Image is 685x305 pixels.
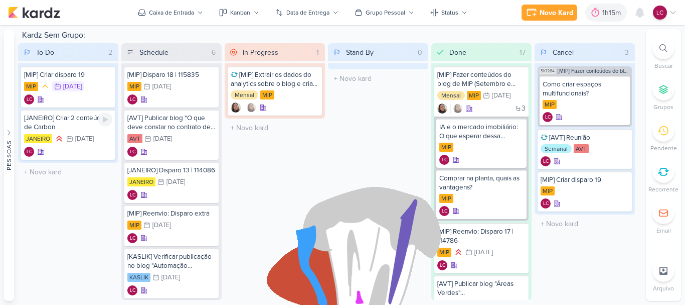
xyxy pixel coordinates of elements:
div: MIP [543,100,557,109]
div: JANEIRO [127,177,155,186]
p: Pendente [650,144,677,153]
img: Sharlene Khoury [453,104,463,114]
p: LC [442,158,447,163]
p: LC [130,193,135,198]
div: Criador(a): Laís Costa [24,147,34,157]
div: Criador(a): Laís Costa [439,206,449,216]
div: 1h15m [602,8,624,18]
div: Colaboradores: Sharlene Khoury [244,103,256,113]
p: LC [440,263,445,268]
div: Laís Costa [127,233,137,243]
input: + Novo kard [20,165,116,179]
div: 0 [414,47,426,58]
div: [MIP] Fazer conteúdos do blog de MIP (Setembro e Outubro) [437,70,526,88]
div: Laís Costa [439,206,449,216]
input: + Novo kard [330,71,426,86]
div: [AVT] Publicar blog "Áreas Verdes"... [437,279,526,297]
div: [MIP] Criar disparo 19 [24,70,112,79]
div: Pessoas [5,140,14,170]
div: [JANEIRO] Criar 2 conteúdos de Carbon [24,114,112,132]
img: Sharlene Khoury [231,103,241,113]
p: LC [656,8,663,17]
div: Mensal [231,90,258,99]
p: LC [130,236,135,241]
div: Laís Costa [541,156,551,166]
div: Laís Costa [653,6,667,20]
div: [DATE] [63,83,82,90]
div: Laís Costa [543,112,553,122]
img: Sharlene Khoury [246,103,256,113]
button: Novo Kard [522,5,577,21]
li: Ctrl + F [646,37,681,70]
div: [MIP] Reenvio: Disparo extra [127,209,216,218]
div: Criador(a): Laís Costa [543,112,553,122]
p: LC [545,115,551,120]
p: LC [442,209,447,214]
div: Laís Costa [127,147,137,157]
div: MIP [24,82,38,91]
div: Laís Costa [127,285,137,295]
div: Novo Kard [540,8,573,18]
div: Mensal [437,91,465,100]
img: Sharlene Khoury [437,104,447,114]
button: Pessoas [4,29,14,301]
p: LC [543,201,549,207]
div: MIP [260,90,274,99]
div: Laís Costa [437,260,447,270]
div: [AVT] Reunião [541,133,629,142]
div: Kardz Sem Grupo: [18,29,642,43]
div: MIP [127,221,141,230]
p: Recorrente [648,185,678,194]
div: MIP [439,194,453,203]
div: AVT [127,134,142,143]
div: Ligar relógio [98,113,112,127]
p: Grupos [653,103,673,112]
div: [DATE] [75,136,94,142]
div: [MIP] Criar disparo 19 [541,175,629,184]
div: MIP [437,248,451,257]
div: Criador(a): Laís Costa [127,94,137,105]
div: [MIP] Disparo 18 | 115835 [127,70,216,79]
div: [DATE] [492,92,510,99]
div: Criador(a): Laís Costa [541,156,551,166]
div: MIP [467,91,481,100]
div: Criador(a): Laís Costa [541,198,551,209]
img: kardz.app [8,7,60,19]
p: Buscar [654,61,673,70]
div: Criador(a): Laís Costa [127,233,137,243]
div: Laís Costa [439,155,449,165]
div: [MIP] Extrair os dados do analytics sobre o blog e criar planilha igual AVT [231,70,319,88]
div: Como criar espaços multifuncionais? [543,80,627,98]
div: [KASLIK] Verificar publicação no blog "Automação residencial..." [127,252,216,270]
div: Laís Costa [24,147,34,157]
div: IA e o mercado imobiliário: O que esperar dessa realidade vitual [439,123,524,141]
p: LC [130,97,135,103]
div: [AVT] Publicar blog "O que deve constar no contrato de financiamento?" [127,114,216,132]
div: Laís Costa [24,94,34,105]
p: LC [543,159,549,164]
p: Arquivo [653,284,674,293]
div: Prioridade Alta [453,247,463,257]
div: Criador(a): Laís Costa [24,94,34,105]
div: [JANEIRO] Disparo 13 | 114086 [127,166,216,175]
div: 17 [516,47,530,58]
div: [DATE] [161,274,180,281]
div: KASLIK [127,273,150,282]
span: SK1264 [540,68,556,74]
div: 2 [104,47,116,58]
div: [DATE] [152,83,171,90]
div: Laís Costa [127,94,137,105]
div: Prioridade Alta [54,134,64,144]
p: LC [27,150,32,155]
div: MIP [439,143,453,152]
div: Semanal [541,144,572,153]
div: Prioridade Média [40,81,50,91]
div: Colaboradores: Sharlene Khoury [450,104,463,114]
span: [MIP] Fazer conteúdos do blog de MIP (Setembro e Outubro) [558,68,630,74]
div: MIP [127,82,141,91]
div: 6 [208,47,220,58]
div: AVT [574,144,589,153]
div: [MIP] Reenvio: Disparo 17 | 114786 [437,227,526,245]
input: + Novo kard [537,217,633,231]
div: Criador(a): Laís Costa [437,260,447,270]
